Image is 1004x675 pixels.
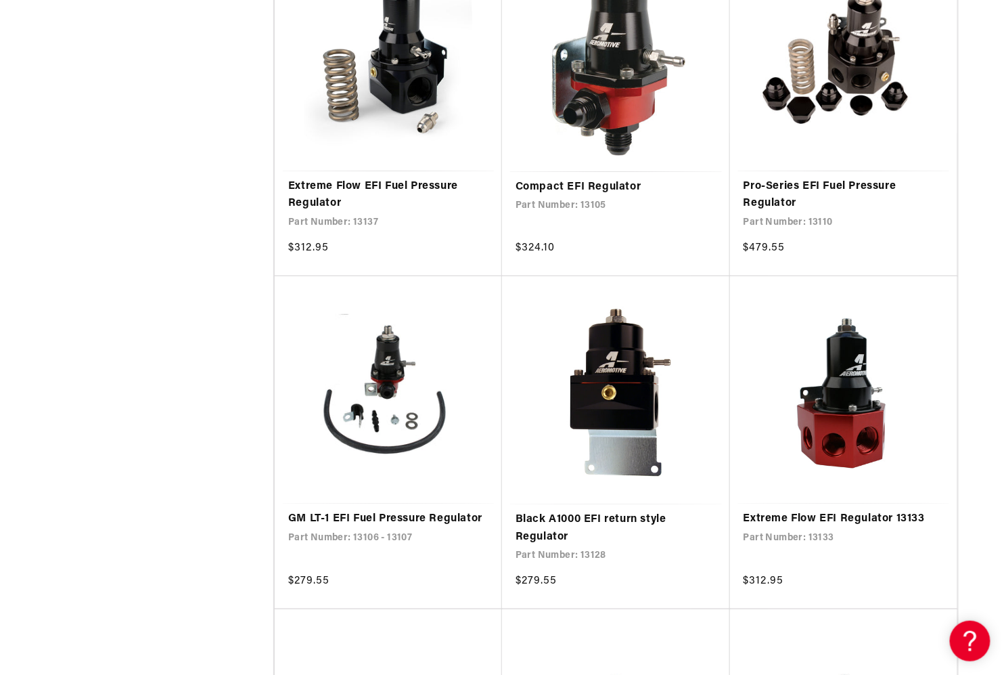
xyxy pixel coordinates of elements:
a: Extreme Flow EFI Fuel Pressure Regulator [288,178,488,213]
a: GM LT-1 EFI Fuel Pressure Regulator [288,510,488,528]
a: Compact EFI Regulator [516,179,716,196]
a: Extreme Flow EFI Regulator 13133 [744,510,944,528]
a: Pro-Series EFI Fuel Pressure Regulator [744,178,944,213]
a: Black A1000 EFI return style Regulator [516,511,716,546]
